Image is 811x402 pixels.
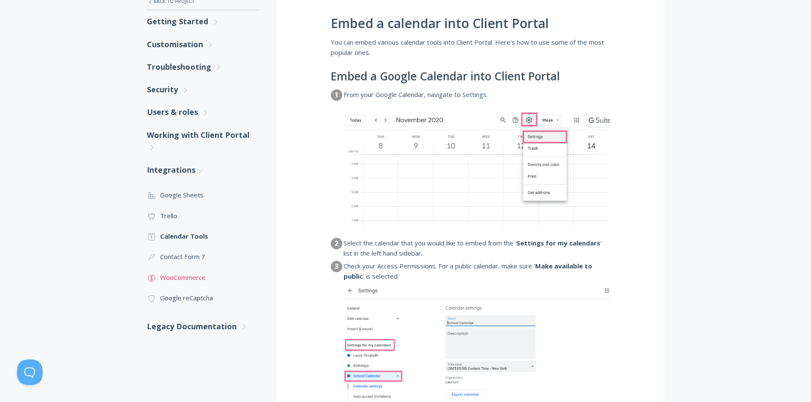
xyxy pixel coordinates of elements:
a: Calendar Tools [147,226,259,246]
dd: Check your Access Permissions. For a public calendar, make sure ' ' is selected. [344,261,610,282]
dt: 2 [331,238,342,249]
iframe: Toggle Customer Support [17,359,43,385]
strong: Settings for my calendars [516,239,600,247]
a: Troubleshooting [147,56,259,78]
h2: Embed a Google Calendar into Client Portal [331,70,610,83]
a: Users & roles [147,101,259,123]
strong: Make available to public [344,262,592,280]
dt: 1 [331,89,342,101]
dd: Select the calendar that you would like to embed from the ' ' list in the left hand sidebar. [344,238,610,259]
a: WooCommerce [147,267,259,288]
h1: Embed a calendar into Client Portal [331,16,610,31]
a: Working with Client Portal [147,124,259,159]
dd: From your Google Calendar, navigate to Settings. [344,89,610,108]
a: Getting Started [147,10,259,33]
a: Google reCaptcha [147,288,259,308]
a: Legacy Documentation [147,315,259,338]
a: Google Sheets [147,185,259,205]
a: Integrations [147,159,259,181]
a: Trello [147,205,259,226]
p: You can embed various calendar tools into Client Portal. Here's how to use some of the most popul... [331,37,610,58]
dt: 3 [331,261,342,272]
a: Security [147,78,259,101]
a: Contact Form 7 [147,246,259,267]
a: Customisation [147,33,259,56]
